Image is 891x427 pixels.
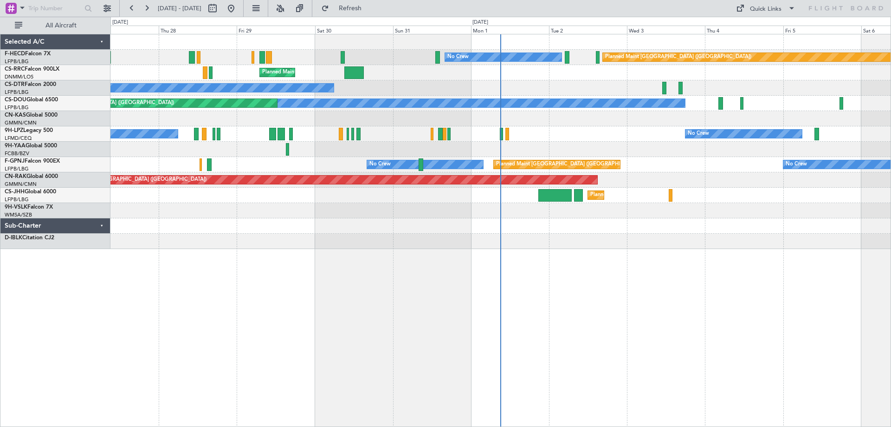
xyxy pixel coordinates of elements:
[5,66,25,72] span: CS-RRC
[158,4,201,13] span: [DATE] - [DATE]
[5,51,51,57] a: F-HECDFalcon 7X
[112,19,128,26] div: [DATE]
[5,97,58,103] a: CS-DOUGlobal 6500
[731,1,800,16] button: Quick Links
[10,18,101,33] button: All Aircraft
[496,158,642,171] div: Planned Maint [GEOGRAPHIC_DATA] ([GEOGRAPHIC_DATA])
[81,26,159,34] div: Wed 27
[5,204,53,210] a: 9H-VSLKFalcon 7X
[472,19,488,26] div: [DATE]
[5,58,29,65] a: LFPB/LBG
[315,26,393,34] div: Sat 30
[369,158,391,171] div: No Crew
[5,235,54,241] a: D-IBLKCitation CJ2
[5,158,60,164] a: F-GPNJFalcon 900EX
[5,150,29,157] a: FCBB/BZV
[5,104,29,111] a: LFPB/LBG
[5,189,56,195] a: CS-JHHGlobal 6000
[5,97,26,103] span: CS-DOU
[5,211,32,218] a: WMSA/SZB
[393,26,471,34] div: Sun 31
[5,135,32,142] a: LFMD/CEQ
[786,158,807,171] div: No Crew
[5,196,29,203] a: LFPB/LBG
[60,173,207,187] div: Planned Maint [GEOGRAPHIC_DATA] ([GEOGRAPHIC_DATA])
[237,26,315,34] div: Fri 29
[5,143,57,149] a: 9H-YAAGlobal 5000
[549,26,627,34] div: Tue 2
[627,26,705,34] div: Wed 3
[5,82,25,87] span: CS-DTR
[5,128,53,133] a: 9H-LPZLegacy 500
[605,50,751,64] div: Planned Maint [GEOGRAPHIC_DATA] ([GEOGRAPHIC_DATA])
[5,73,33,80] a: DNMM/LOS
[471,26,549,34] div: Mon 1
[5,204,27,210] span: 9H-VSLK
[262,66,408,79] div: Planned Maint [GEOGRAPHIC_DATA] ([GEOGRAPHIC_DATA])
[5,181,37,188] a: GMMN/CMN
[24,22,98,29] span: All Aircraft
[5,158,25,164] span: F-GPNJ
[750,5,781,14] div: Quick Links
[5,112,26,118] span: CN-KAS
[5,51,25,57] span: F-HECD
[688,127,709,141] div: No Crew
[5,189,25,195] span: CS-JHH
[317,1,373,16] button: Refresh
[5,235,22,241] span: D-IBLK
[705,26,783,34] div: Thu 4
[159,26,237,34] div: Thu 28
[5,174,58,179] a: CN-RAKGlobal 6000
[5,165,29,172] a: LFPB/LBG
[5,82,56,87] a: CS-DTRFalcon 2000
[5,174,26,179] span: CN-RAK
[5,119,37,126] a: GMMN/CMN
[5,89,29,96] a: LFPB/LBG
[783,26,861,34] div: Fri 5
[331,5,370,12] span: Refresh
[5,112,58,118] a: CN-KASGlobal 5000
[28,1,82,15] input: Trip Number
[5,66,59,72] a: CS-RRCFalcon 900LX
[5,128,23,133] span: 9H-LPZ
[5,143,26,149] span: 9H-YAA
[590,188,736,202] div: Planned Maint [GEOGRAPHIC_DATA] ([GEOGRAPHIC_DATA])
[447,50,469,64] div: No Crew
